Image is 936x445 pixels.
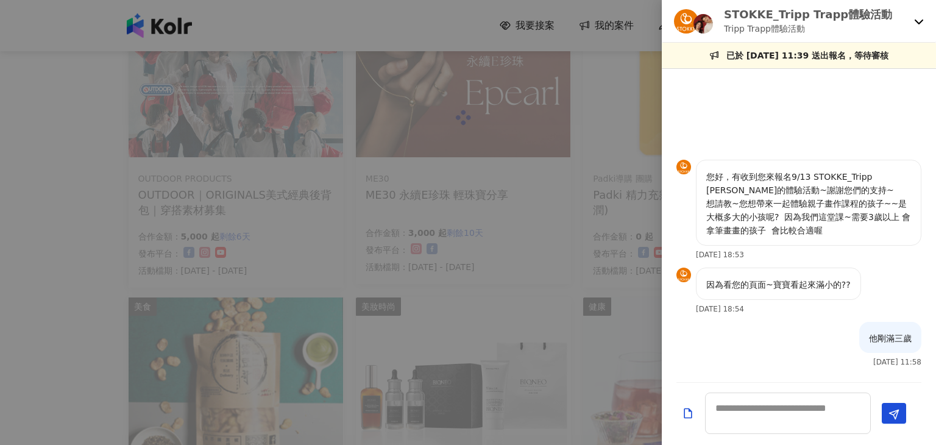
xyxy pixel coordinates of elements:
p: Tripp Trapp體驗活動 [724,22,892,35]
img: KOL Avatar [676,268,691,282]
p: 因為看您的頁面~寶寶看起來滿小的?? [706,278,851,291]
p: 已於 [DATE] 11:39 送出報名，等待審核 [726,49,888,62]
button: Send [882,403,906,424]
p: [DATE] 18:53 [696,251,744,259]
button: Add a file [682,403,694,424]
img: KOL Avatar [676,160,691,174]
p: [DATE] 18:54 [696,305,744,313]
p: STOKKE_Tripp Trapp體驗活動 [724,7,892,22]
img: KOL Avatar [693,14,713,34]
p: 他剛滿三歲 [869,332,912,345]
img: KOL Avatar [674,9,698,34]
p: 您好，有收到您來報名9/13 STOKKE_Tripp [PERSON_NAME]的體驗活動~謝謝您們的支持~ 想請教~您想帶來一起體驗親子畫作課程的孩子~~是大概多大的小孩呢? 因為我們這堂課... [706,170,911,237]
p: [DATE] 11:58 [873,358,921,366]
